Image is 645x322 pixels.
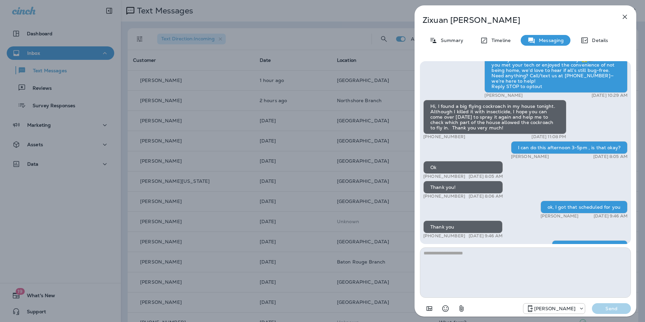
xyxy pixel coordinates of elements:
p: [PERSON_NAME] [534,306,576,311]
p: [PHONE_NUMBER] [423,134,465,139]
p: [PERSON_NAME] [511,154,549,159]
p: [DATE] 9:46 AM [594,213,628,219]
div: Hi, I found a big flying cockroach in my house tonight. Although I killed it with insecticide, I ... [423,100,566,134]
p: [DATE] 8:06 AM [469,194,503,199]
p: [PHONE_NUMBER] [423,233,465,239]
p: [PHONE_NUMBER] [423,174,465,179]
p: [DATE] 11:08 PM [531,134,566,139]
p: [DATE] 8:05 AM [469,174,503,179]
p: [DATE] 9:46 AM [469,233,503,239]
div: Ok [423,161,503,174]
div: Thank you [423,220,503,233]
p: Summary [437,38,463,43]
p: Details [589,38,608,43]
span: Sent [539,243,542,249]
p: Timeline [488,38,511,43]
div: ok, I got that scheduled for you [541,201,628,213]
p: [PHONE_NUMBER] [423,194,465,199]
p: Zixuan [PERSON_NAME] [423,15,606,25]
p: [DATE] 10:29 AM [592,93,628,98]
button: Select an emoji [439,302,452,315]
div: Thank you! [423,181,503,194]
p: Messaging [535,38,564,43]
p: [DATE] 8:05 AM [593,154,628,159]
div: Hi [PERSON_NAME]! We hope your first recurring Healthy Home service went smoothly! 🏡🐜 Whether you... [484,38,628,93]
div: your welcome [552,240,628,253]
button: Add in a premade template [423,302,436,315]
p: [PERSON_NAME] [541,213,579,219]
div: +1 (504) 576-9603 [523,305,585,313]
p: [PERSON_NAME] [484,93,523,98]
div: I can do this afternoon 3-5pm , is that okay? [511,141,628,154]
